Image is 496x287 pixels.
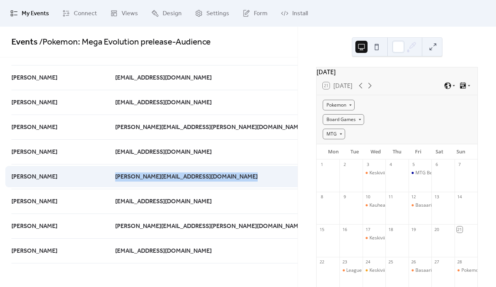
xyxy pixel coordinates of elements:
[292,9,308,18] span: Install
[11,98,57,107] span: [PERSON_NAME]
[363,170,385,176] div: Keskiviikko Komentaja Kekkerit
[342,226,347,232] div: 16
[434,226,439,232] div: 20
[5,3,55,24] a: My Events
[163,9,182,18] span: Design
[365,144,387,159] div: Wed
[57,3,103,24] a: Connect
[319,226,325,232] div: 15
[363,267,385,274] div: Keskiviikon Casual commander
[365,194,371,200] div: 10
[115,172,258,182] span: [PERSON_NAME][EMAIL_ADDRESS][DOMAIN_NAME]
[369,202,429,209] div: Kauheat Komentaja Kekkerit
[342,162,347,167] div: 2
[38,34,211,51] span: / Pokemon: Mega Evolution prelease - Audience
[317,67,477,77] div: [DATE]
[434,162,439,167] div: 6
[346,267,403,274] div: League Challenge Syyskuu
[11,222,57,231] span: [PERSON_NAME]
[11,148,57,157] span: [PERSON_NAME]
[146,3,187,24] a: Design
[11,73,57,83] span: [PERSON_NAME]
[11,247,57,256] span: [PERSON_NAME]
[365,162,371,167] div: 3
[323,144,344,159] div: Mon
[415,267,481,274] div: Basaarin Syyskuun GLC ESPOO
[415,202,465,209] div: Basaarin Syyskuun GLC
[115,148,212,157] span: [EMAIL_ADDRESS][DOMAIN_NAME]
[455,267,477,274] div: Pokemon: Mega Evolution prelease
[105,3,144,24] a: Views
[409,202,431,209] div: Basaarin Syyskuun GLC
[457,226,463,232] div: 21
[275,3,314,24] a: Install
[319,259,325,265] div: 22
[254,9,268,18] span: Form
[369,267,435,274] div: Keskiviikon Casual commander
[339,267,362,274] div: League Challenge Syyskuu
[115,197,212,206] span: [EMAIL_ADDRESS][DOMAIN_NAME]
[409,267,431,274] div: Basaarin Syyskuun GLC ESPOO
[342,259,347,265] div: 23
[369,170,434,176] div: Keskiviikko Komentaja Kekkerit
[189,3,235,24] a: Settings
[11,197,57,206] span: [PERSON_NAME]
[457,259,463,265] div: 28
[434,194,439,200] div: 13
[388,259,393,265] div: 25
[115,222,304,231] span: [PERSON_NAME][EMAIL_ADDRESS][PERSON_NAME][DOMAIN_NAME]
[237,3,273,24] a: Form
[387,144,408,159] div: Thu
[344,144,365,159] div: Tue
[457,194,463,200] div: 14
[388,194,393,200] div: 11
[122,9,138,18] span: Views
[365,226,371,232] div: 17
[74,9,97,18] span: Connect
[319,194,325,200] div: 8
[115,98,212,107] span: [EMAIL_ADDRESS][DOMAIN_NAME]
[206,9,229,18] span: Settings
[411,194,417,200] div: 12
[11,34,38,51] a: Events
[409,170,431,176] div: MTG Beta testing Commander Night!
[457,162,463,167] div: 7
[363,235,385,241] div: Keskiviikon Komentaja Pelipäivä
[369,235,437,241] div: Keskiviikon Komentaja Pelipäivä
[411,226,417,232] div: 19
[115,247,212,256] span: [EMAIL_ADDRESS][DOMAIN_NAME]
[115,73,212,83] span: [EMAIL_ADDRESS][DOMAIN_NAME]
[22,9,49,18] span: My Events
[429,144,450,159] div: Sat
[434,259,439,265] div: 27
[388,162,393,167] div: 4
[342,194,347,200] div: 9
[363,202,385,209] div: Kauheat Komentaja Kekkerit
[411,162,417,167] div: 5
[388,226,393,232] div: 18
[407,144,429,159] div: Fri
[115,123,304,132] span: [PERSON_NAME][EMAIL_ADDRESS][PERSON_NAME][DOMAIN_NAME]
[415,170,494,176] div: MTG Beta testing Commander Night!
[411,259,417,265] div: 26
[365,259,371,265] div: 24
[319,162,325,167] div: 1
[11,172,57,182] span: [PERSON_NAME]
[11,123,57,132] span: [PERSON_NAME]
[450,144,471,159] div: Sun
